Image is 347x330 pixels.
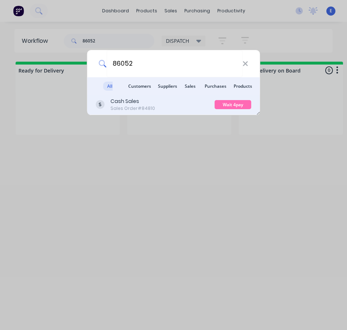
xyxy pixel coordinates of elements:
[200,82,231,91] span: Purchases
[229,82,256,91] span: Products
[124,82,155,91] span: Customers
[98,82,117,108] span: All results
[110,98,155,105] div: Cash Sales
[180,82,200,91] span: Sales
[106,50,242,77] input: Start typing a customer or supplier name to create a new order...
[154,82,181,91] span: Suppliers
[214,100,251,109] div: Wait 4pay b4dispatch
[110,105,155,112] div: Sales Order #84810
